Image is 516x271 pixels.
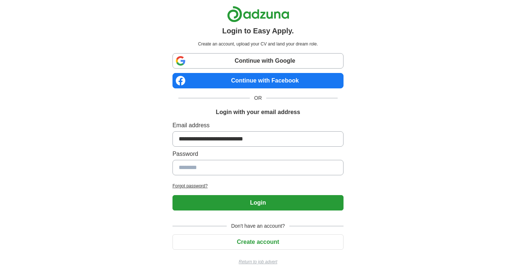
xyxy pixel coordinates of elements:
[172,150,344,158] label: Password
[174,41,342,47] p: Create an account, upload your CV and land your dream role.
[172,73,344,88] a: Continue with Facebook
[172,121,344,130] label: Email address
[172,183,344,189] a: Forgot password?
[222,25,294,36] h1: Login to Easy Apply.
[172,239,344,245] a: Create account
[250,94,266,102] span: OR
[216,108,300,117] h1: Login with your email address
[227,222,289,230] span: Don't have an account?
[172,259,344,265] a: Return to job advert
[172,234,344,250] button: Create account
[172,53,344,69] a: Continue with Google
[227,6,289,22] img: Adzuna logo
[172,195,344,210] button: Login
